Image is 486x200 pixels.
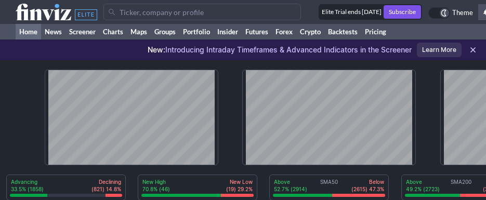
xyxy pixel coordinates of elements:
[103,4,301,20] input: Search
[91,178,121,185] p: Declining
[406,185,440,193] p: 49.2% (2723)
[273,178,385,194] div: SMA50
[41,24,65,39] a: News
[384,5,421,19] a: Subscribe
[148,45,165,54] span: New:
[65,24,99,39] a: Screener
[179,24,214,39] a: Portfolio
[127,24,151,39] a: Maps
[148,45,412,55] p: Introducing Intraday Timeframes & Advanced Indicators in the Screener
[142,185,170,193] p: 70.8% (46)
[214,24,242,39] a: Insider
[296,24,324,39] a: Crypto
[11,178,44,185] p: Advancing
[242,24,272,39] a: Futures
[91,185,121,193] p: (821) 14.8%
[274,178,307,185] p: Above
[406,178,440,185] p: Above
[142,178,170,185] p: New High
[324,24,361,39] a: Backtests
[417,43,462,57] a: Learn More
[151,24,179,39] a: Groups
[99,24,127,39] a: Charts
[272,24,296,39] a: Forex
[452,7,473,19] span: Theme
[226,178,253,185] p: New Low
[361,24,390,39] a: Pricing
[320,7,382,17] div: Elite Trial ends [DATE]
[274,185,307,193] p: 52.7% (2914)
[351,178,384,185] p: Below
[351,185,384,193] p: (2615) 47.3%
[428,7,473,19] a: Theme
[16,24,41,39] a: Home
[11,185,44,193] p: 33.5% (1858)
[226,185,253,193] p: (19) 29.2%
